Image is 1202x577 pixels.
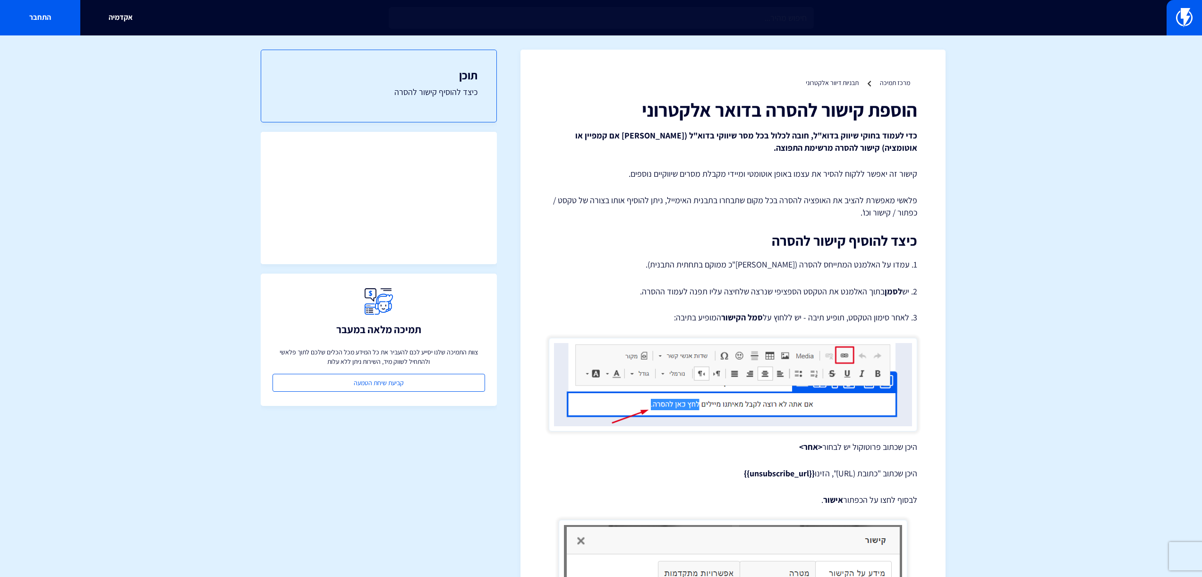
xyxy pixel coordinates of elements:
strong: כדי לעמוד בחוקי שיווק בדוא"ל, חובה לכלול בכל מסר שיווקי בדוא"ל ([PERSON_NAME] אם קמפיין או אוטומצ... [575,130,917,153]
strong: <אחר> [799,441,822,452]
p: 2. יש בתוך האלמנט את הטקסט הספציפי שנרצה שלחיצה עליו תפנה לעמוד ההסרה. [549,285,917,298]
strong: סמל הקישור [721,312,763,323]
p: צוות התמיכה שלנו יסייע לכם להעביר את כל המידע מכל הכלים שלכם לתוך פלאשי ולהתחיל לשווק מיד, השירות... [273,347,485,366]
h3: תמיכה מלאה במעבר [336,324,421,335]
h3: תוכן [280,69,477,81]
input: חיפוש מהיר... [389,7,814,29]
h2: כיצד להוסיף קישור להסרה [549,233,917,249]
h1: הוספת קישור להסרה בדואר אלקטרוני [549,99,917,120]
a: כיצד להוסיף קישור להסרה [280,86,477,98]
p: קישור זה יאפשר ללקוח להסיר את עצמו באופן אוטומטי ומיידי מקבלת מסרים שיווקיים נוספים. [549,168,917,180]
a: קביעת שיחת הטמעה [273,374,485,392]
strong: לסמן [885,286,902,297]
strong: אישור [823,494,843,505]
a: תבניות דיוור אלקטרוני [806,78,859,87]
p: לבסוף לחצו על הכפתור . [549,494,917,506]
p: היכן שכתוב פרוטוקול יש לבחור [549,441,917,453]
p: היכן שכתוב "כתובת (URL)", הזינו [549,467,917,480]
p: פלאשי מאפשרת להציב את האופציה להסרה בכל מקום שתבחרו בתבנית האימייל, ניתן להוסיף אותו בצורה של טקס... [549,194,917,218]
p: 1. עמדו על האלמנט המתייחס להסרה ([PERSON_NAME]"כ ממוקם בתחתית התבנית). [549,258,917,271]
p: 3. לאחר סימון הטקסט, תופיע תיבה - יש ללחוץ על המופיע בתיבה: [549,311,917,324]
a: מרכז תמיכה [880,78,910,87]
strong: {{unsubscribe_url}} [744,468,815,479]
